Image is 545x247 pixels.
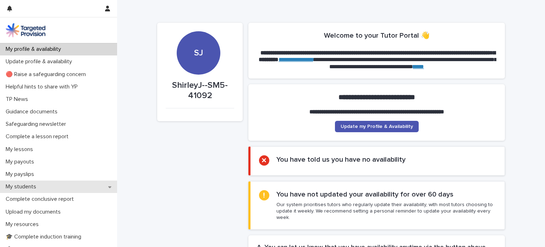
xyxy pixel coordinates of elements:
[3,71,92,78] p: 🔴 Raise a safeguarding concern
[166,80,234,101] p: ShirleyJ--SM5-41092
[3,84,83,90] p: Helpful hints to share with YP
[3,221,44,228] p: My resources
[335,121,419,132] a: Update my Profile & Availability
[6,23,45,37] img: M5nRWzHhSzIhMunXDL62
[3,183,42,190] p: My students
[276,190,453,199] h2: You have not updated your availability for over 60 days
[3,133,74,140] p: Complete a lesson report
[276,155,406,164] h2: You have told us you have no availability
[3,233,87,240] p: 🎓 Complete induction training
[3,146,39,153] p: My lessons
[3,159,40,165] p: My payouts
[3,46,67,53] p: My profile & availability
[276,202,496,221] p: Our system prioritises tutors who regularly update their availability, with most tutors choosing ...
[3,96,34,103] p: TP News
[3,171,40,178] p: My payslips
[3,209,66,215] p: Upload my documents
[3,58,78,65] p: Update profile & availability
[177,5,220,58] div: SJ
[341,124,413,129] span: Update my Profile & Availability
[324,31,430,40] h2: Welcome to your Tutor Portal 👋
[3,121,72,128] p: Safeguarding newsletter
[3,196,79,203] p: Complete conclusive report
[3,108,63,115] p: Guidance documents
